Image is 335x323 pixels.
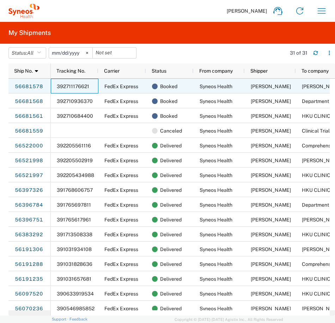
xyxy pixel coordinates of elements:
[104,113,138,119] span: FedEx Express
[49,48,92,58] input: Not set
[104,84,138,89] span: FedEx Express
[57,143,91,148] span: 392205561116
[14,140,43,152] a: 56522000
[57,306,95,311] span: 390546985852
[290,50,307,56] div: 31 of 31
[160,257,182,272] span: Delivered
[14,229,43,240] a: 56383292
[14,200,43,211] a: 56396784
[160,168,182,183] span: Delivered
[104,291,138,297] span: FedEx Express
[251,276,291,282] span: Linda Lin
[14,214,43,226] a: 56396751
[160,301,182,316] span: Delivered
[301,68,329,74] span: To company
[251,187,291,193] span: Linda Lin
[251,128,291,134] span: Linda Lin
[14,303,43,315] a: 56070236
[8,29,51,37] h2: My Shipments
[200,246,232,252] span: Syneos Health
[251,113,291,119] span: Linda Lin
[160,286,182,301] span: Delivered
[104,202,138,208] span: FedEx Express
[251,158,291,163] span: Linda Lin
[104,187,138,193] span: FedEx Express
[104,143,138,148] span: FedEx Express
[227,8,267,14] span: [PERSON_NAME]
[200,291,232,297] span: Syneos Health
[251,246,291,252] span: Linda Lin
[251,98,291,104] span: Linda Lin
[250,68,268,74] span: Shipper
[8,47,46,59] button: Status:All
[104,172,138,178] span: FedEx Express
[104,158,138,163] span: FedEx Express
[251,306,291,311] span: Linda Lin
[14,126,43,137] a: 56681559
[27,50,33,56] span: All
[57,187,93,193] span: 391768606757
[57,84,89,89] span: 392711176621
[152,68,166,74] span: Status
[251,232,291,237] span: Linda Lin
[69,317,87,321] a: Feedback
[14,288,43,300] a: 56097520
[14,68,33,74] span: Ship No.
[251,172,291,178] span: Linda Lin
[14,111,43,122] a: 56681561
[57,202,91,208] span: 391765697811
[200,113,232,119] span: Syneos Health
[200,261,232,267] span: Syneos Health
[57,158,93,163] span: 392205502919
[104,217,138,223] span: FedEx Express
[14,259,43,270] a: 56191288
[160,272,182,286] span: Delivered
[200,187,232,193] span: Syneos Health
[160,153,182,168] span: Delivered
[160,183,182,197] span: Delivered
[57,172,94,178] span: 392205434988
[14,81,43,92] a: 56681578
[200,306,232,311] span: Syneos Health
[14,96,43,107] a: 56681568
[57,98,93,104] span: 392710936370
[199,68,233,74] span: From company
[160,123,182,138] span: Canceled
[160,79,177,94] span: Booked
[104,276,138,282] span: FedEx Express
[56,68,85,74] span: Tracking No.
[200,158,232,163] span: Syneos Health
[160,227,182,242] span: Delivered
[200,143,232,148] span: Syneos Health
[104,306,138,311] span: FedEx Express
[57,291,94,297] span: 390633919534
[251,202,291,208] span: Linda Lin
[104,232,138,237] span: FedEx Express
[175,316,283,323] span: Copyright © [DATE]-[DATE] Agistix Inc., All Rights Reserved
[200,172,232,178] span: Syneos Health
[160,109,177,123] span: Booked
[251,291,291,297] span: Linda Lin
[160,242,182,257] span: Delivered
[251,261,291,267] span: Linda Lin
[14,155,43,166] a: 56521998
[14,185,43,196] a: 56397326
[104,98,138,104] span: FedEx Express
[57,261,92,267] span: 391031828636
[160,138,182,153] span: Delivered
[160,94,177,109] span: Booked
[200,98,232,104] span: Syneos Health
[251,84,291,89] span: Linda Lin
[251,143,291,148] span: Linda Lin
[200,128,232,134] span: Syneos Health
[14,274,43,285] a: 56191235
[52,317,69,321] a: Support
[57,276,91,282] span: 391031657681
[14,244,43,255] a: 56191306
[57,113,93,119] span: 392710684400
[200,202,232,208] span: Syneos Health
[57,217,91,223] span: 391765617961
[160,197,182,212] span: Delivered
[251,217,291,223] span: Linda Lin
[57,246,92,252] span: 391031934108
